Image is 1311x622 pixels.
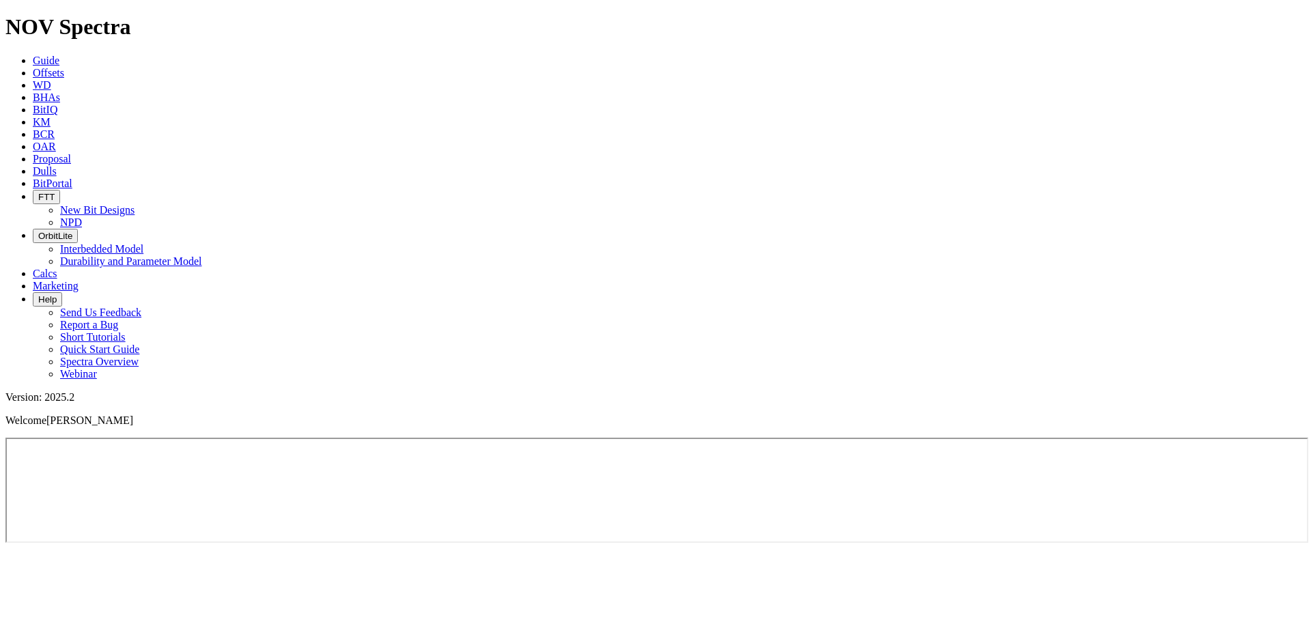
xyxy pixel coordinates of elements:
[33,91,60,103] a: BHAs
[33,229,78,243] button: OrbitLite
[33,280,79,292] a: Marketing
[5,14,1306,40] h1: NOV Spectra
[38,294,57,305] span: Help
[60,331,126,343] a: Short Tutorials
[33,128,55,140] a: BCR
[33,165,57,177] a: Dulls
[33,55,59,66] a: Guide
[60,243,143,255] a: Interbedded Model
[33,292,62,307] button: Help
[60,255,202,267] a: Durability and Parameter Model
[60,204,135,216] a: New Bit Designs
[33,79,51,91] a: WD
[33,190,60,204] button: FTT
[5,391,1306,404] div: Version: 2025.2
[60,307,141,318] a: Send Us Feedback
[46,414,133,426] span: [PERSON_NAME]
[33,178,72,189] a: BitPortal
[33,153,71,165] a: Proposal
[33,67,64,79] a: Offsets
[33,141,56,152] a: OAR
[33,104,57,115] a: BitIQ
[33,116,51,128] a: KM
[60,343,139,355] a: Quick Start Guide
[60,368,97,380] a: Webinar
[5,414,1306,427] p: Welcome
[60,319,118,330] a: Report a Bug
[33,268,57,279] a: Calcs
[60,356,139,367] a: Spectra Overview
[60,216,82,228] a: NPD
[38,231,72,241] span: OrbitLite
[38,192,55,202] span: FTT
